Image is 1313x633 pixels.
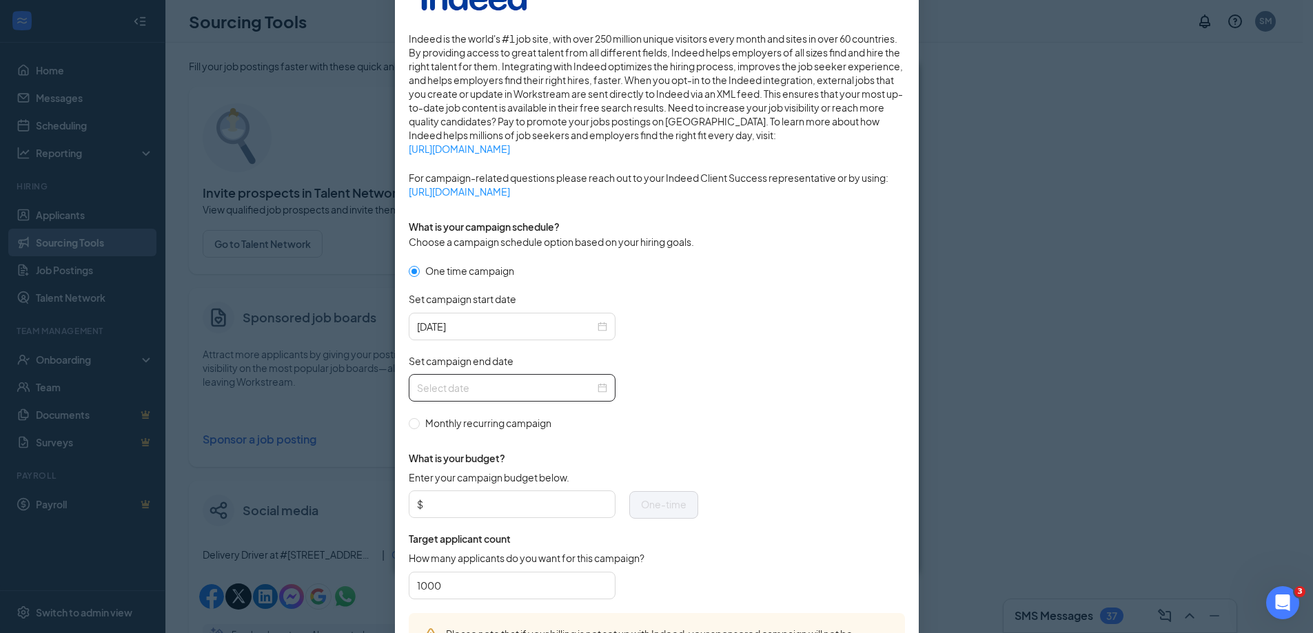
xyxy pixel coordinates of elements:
span: Set campaign end date [409,354,513,368]
input: 2025-10-15 [417,319,595,334]
span: One time campaign [420,263,520,278]
span: Target applicant count [409,532,698,546]
span: Monthly recurring campaign [420,415,557,430]
span: One-time [641,498,686,510]
span: What is your budget? [409,451,698,465]
span: 3 [1294,586,1305,597]
span: What is your campaign schedule? [409,220,560,233]
span: Enter your campaign budget below. [409,470,569,484]
span: $ [417,494,423,515]
a: [URL][DOMAIN_NAME] [409,142,905,156]
span: Indeed is the world's #1 job site, with over 250 million unique visitors every month and sites in... [409,32,905,156]
a: [URL][DOMAIN_NAME] [409,185,905,198]
span: For campaign-related questions please reach out to your Indeed Client Success representative or b... [409,171,905,198]
span: Set campaign start date [409,292,516,306]
iframe: Intercom live chat [1266,586,1299,619]
span: Choose a campaign schedule option based on your hiring goals. [409,236,694,248]
span: How many applicants do you want for this campaign? [409,551,644,565]
input: Select date [417,380,595,395]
